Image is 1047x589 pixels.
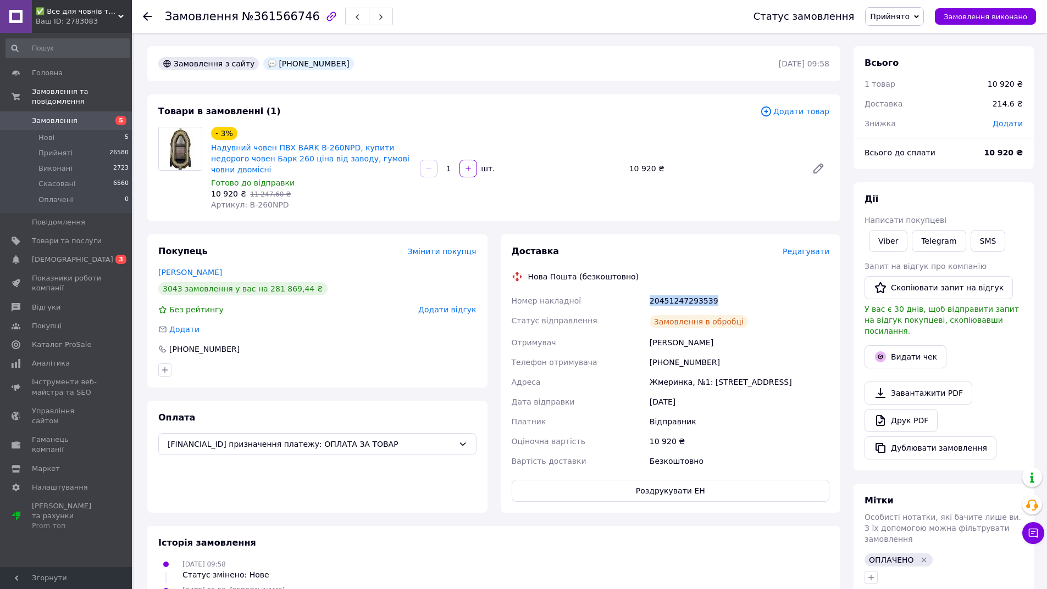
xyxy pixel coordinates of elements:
span: Отримувач [512,338,556,347]
div: - 3% [211,127,237,140]
button: Роздрукувати ЕН [512,480,830,502]
span: Замовлення [32,116,77,126]
span: Доставка [512,246,559,256]
div: Жмеринка, №1: [STREET_ADDRESS] [647,372,832,392]
span: Додати товар [760,105,829,117]
div: 3043 замовлення у вас на 281 869,44 ₴ [158,282,328,295]
span: Прийняті [38,148,73,158]
div: [PHONE_NUMBER] [647,352,832,372]
button: Чат з покупцем [1022,522,1044,544]
span: 26580 [109,148,129,158]
span: Виконані [38,164,73,173]
span: Управління сайтом [32,406,102,426]
span: Платник [512,417,546,426]
span: Телефон отримувача [512,358,597,367]
span: У вас є 30 днів, щоб відправити запит на відгук покупцеві, скопіювавши посилання. [865,305,1019,335]
div: Замовлення з сайту [158,57,259,70]
img: Надувний човен ПВХ BARK B-260NPD, купити недорого човен Барк 260 ціна від заводу, гумові човни дв... [159,127,202,170]
span: Знижка [865,119,896,128]
span: Без рейтингу [169,305,224,314]
span: Доставка [865,99,902,108]
span: Дата відправки [512,397,575,406]
div: [PHONE_NUMBER] [168,344,241,355]
span: Номер накладної [512,296,581,305]
span: Гаманець компанії [32,435,102,455]
span: 11 247,60 ₴ [250,190,291,198]
span: Замовлення виконано [944,13,1027,21]
span: Покупець [158,246,208,256]
span: Змінити покупця [408,247,477,256]
div: Нова Пошта (безкоштовно) [525,271,642,282]
span: 6560 [113,179,129,189]
span: 1 товар [865,80,895,88]
span: 3 [115,255,126,264]
a: Надувний човен ПВХ BARK B-260NPD, купити недорого човен Барк 260 ціна від заводу, гумові човни дв... [211,143,409,174]
span: Прийнято [870,12,910,21]
button: Скопіювати запит на відгук [865,276,1013,299]
span: Оплата [158,412,195,423]
div: 10 920 ₴ [647,431,832,451]
button: Дублювати замовлення [865,436,996,459]
span: Артикул: B-260NPD [211,200,289,209]
svg: Видалити мітку [919,556,928,564]
span: Аналітика [32,358,70,368]
span: Каталог ProSale [32,340,91,350]
div: Замовлення в обробці [650,315,748,328]
span: ОПЛАЧЕНО [869,556,914,564]
span: Готово до відправки [211,178,295,187]
div: [PHONE_NUMBER] [263,57,353,70]
div: Статус змінено: Нове [182,569,269,580]
span: Написати покупцеві [865,216,946,225]
button: SMS [971,230,1006,252]
span: 2723 [113,164,129,173]
span: [PERSON_NAME] та рахунки [32,501,102,531]
span: Оплачені [38,195,73,205]
a: Редагувати [807,158,829,179]
a: Завантажити PDF [865,382,972,405]
div: Prom топ [32,521,102,531]
span: ✅ Все для човнів та відпочинку - інтернет-магазин lodka.in.ua [36,7,118,16]
span: Мітки [865,495,894,506]
span: Відгуки [32,302,60,312]
time: [DATE] 09:58 [779,59,829,68]
a: Друк PDF [865,409,938,432]
span: Замовлення [165,10,239,23]
b: 10 920 ₴ [984,148,1023,157]
span: Інструменти веб-майстра та SEO [32,377,102,397]
button: Замовлення виконано [935,8,1036,25]
span: 5 [115,116,126,125]
span: Товари в замовленні (1) [158,106,281,116]
a: Viber [869,230,907,252]
span: Вартість доставки [512,457,586,465]
div: Безкоштовно [647,451,832,471]
div: 10 920 ₴ [625,161,803,176]
img: :speech_balloon: [268,59,276,68]
span: Показники роботи компанії [32,273,102,293]
div: Статус замовлення [754,11,855,22]
a: Telegram [912,230,966,252]
span: Маркет [32,464,60,474]
span: 5 [125,133,129,143]
span: Адреса [512,378,541,386]
span: Замовлення та повідомлення [32,87,132,106]
span: Додати [169,325,200,334]
span: [DEMOGRAPHIC_DATA] [32,255,113,265]
div: Відправник [647,412,832,431]
span: Запит на відгук про компанію [865,262,987,271]
span: Історія замовлення [158,537,256,548]
span: 10 920 ₴ [211,189,246,198]
div: 20451247293539 [647,291,832,311]
span: Головна [32,68,63,78]
span: Оціночна вартість [512,437,585,446]
div: Повернутися назад [143,11,152,22]
span: Покупці [32,321,62,331]
span: Скасовані [38,179,76,189]
button: Видати чек [865,345,946,368]
input: Пошук [5,38,130,58]
span: Нові [38,133,54,143]
span: Редагувати [783,247,829,256]
span: Повідомлення [32,217,85,227]
span: Всього [865,58,899,68]
div: 214.6 ₴ [986,92,1029,116]
span: Додати [993,119,1023,128]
